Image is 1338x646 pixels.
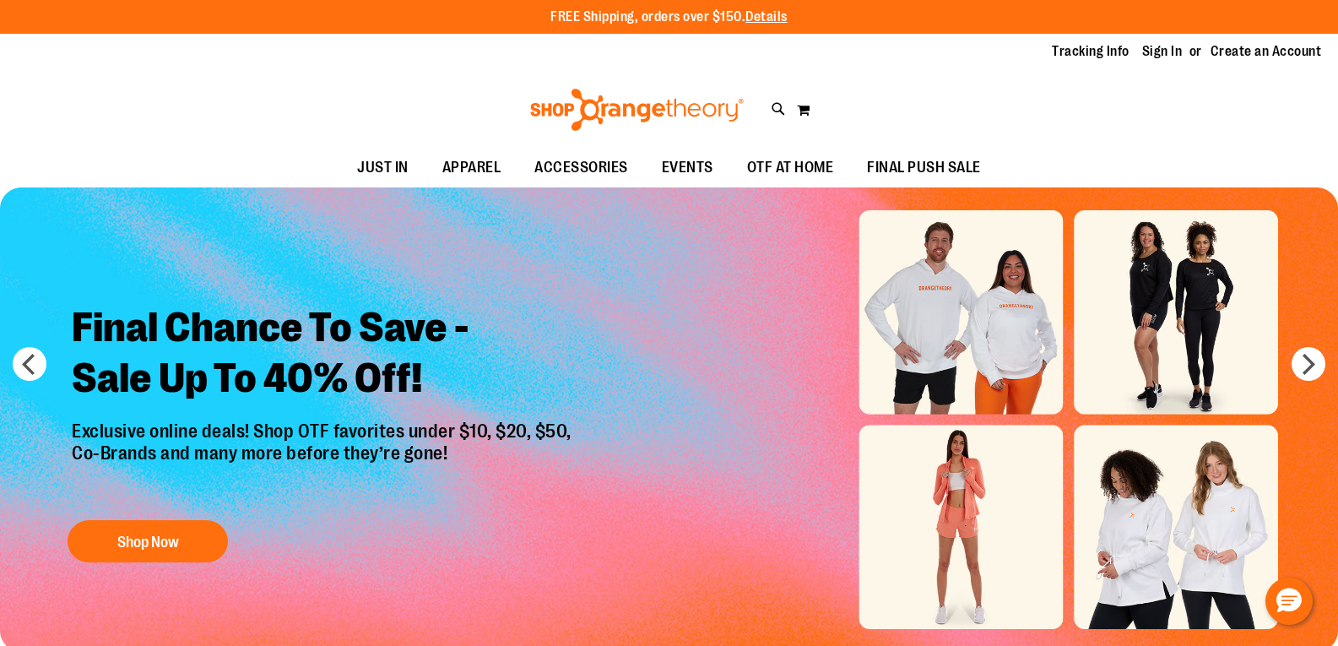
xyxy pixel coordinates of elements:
span: FINAL PUSH SALE [867,149,981,187]
span: EVENTS [662,149,713,187]
a: ACCESSORIES [517,149,645,187]
span: APPAREL [442,149,501,187]
a: OTF AT HOME [730,149,851,187]
img: Shop Orangetheory [528,89,746,131]
a: Details [745,9,788,24]
button: prev [13,347,46,381]
p: Exclusive online deals! Shop OTF favorites under $10, $20, $50, Co-Brands and many more before th... [59,421,588,503]
a: Final Chance To Save -Sale Up To 40% Off! Exclusive online deals! Shop OTF favorites under $10, $... [59,290,588,571]
span: JUST IN [357,149,409,187]
a: Create an Account [1211,42,1322,61]
button: Shop Now [68,520,228,562]
span: OTF AT HOME [747,149,834,187]
a: Tracking Info [1052,42,1129,61]
a: APPAREL [425,149,518,187]
p: FREE Shipping, orders over $150. [550,8,788,27]
span: ACCESSORIES [534,149,628,187]
a: EVENTS [645,149,730,187]
button: next [1292,347,1325,381]
a: JUST IN [340,149,425,187]
a: FINAL PUSH SALE [850,149,998,187]
button: Hello, have a question? Let’s chat. [1265,578,1313,625]
a: Sign In [1142,42,1183,61]
h2: Final Chance To Save - Sale Up To 40% Off! [59,290,588,421]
